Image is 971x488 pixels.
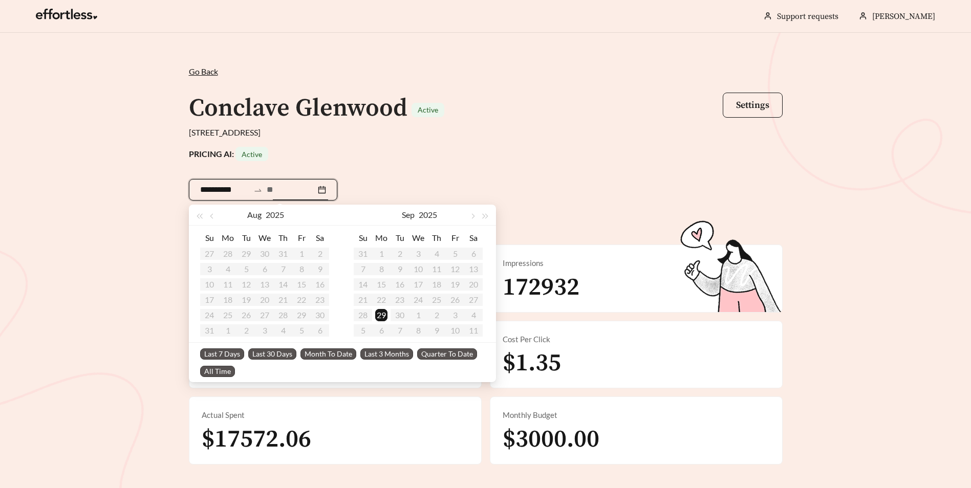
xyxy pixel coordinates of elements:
th: Fr [292,230,311,246]
button: 2025 [266,205,284,225]
td: 2025-09-29 [372,307,391,323]
th: Tu [391,230,409,246]
h1: Conclave Glenwood [189,93,407,124]
th: Tu [237,230,255,246]
div: Actual Spent [202,409,469,421]
span: Last 7 Days [200,348,244,360]
span: Last 30 Days [248,348,296,360]
th: Fr [446,230,464,246]
strong: PRICING AI: [189,149,268,159]
button: Sep [402,205,415,225]
div: Cost Per Click [503,334,770,345]
span: swap-right [253,186,263,195]
span: $1.35 [503,348,561,379]
span: Active [418,105,438,114]
div: 29 [375,309,387,321]
span: Settings [736,99,769,111]
a: Support requests [777,11,838,21]
span: [PERSON_NAME] [872,11,935,21]
button: Aug [247,205,262,225]
span: 172932 [503,272,579,303]
th: We [409,230,427,246]
span: Go Back [189,66,218,76]
span: All Time [200,366,235,377]
th: Mo [372,230,391,246]
th: We [255,230,274,246]
div: Impressions [503,257,770,269]
th: Sa [311,230,329,246]
span: Active [242,150,262,159]
span: to [253,185,263,194]
button: 2025 [419,205,437,225]
span: $3000.00 [503,424,599,455]
th: Th [427,230,446,246]
th: Su [200,230,219,246]
th: Sa [464,230,483,246]
div: Monthly Budget [503,409,770,421]
span: Quarter To Date [417,348,477,360]
th: Mo [219,230,237,246]
span: Last 3 Months [360,348,413,360]
th: Th [274,230,292,246]
span: Month To Date [300,348,356,360]
th: Su [354,230,372,246]
button: Settings [723,93,783,118]
span: $17572.06 [202,424,311,455]
div: [STREET_ADDRESS] [189,126,783,139]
